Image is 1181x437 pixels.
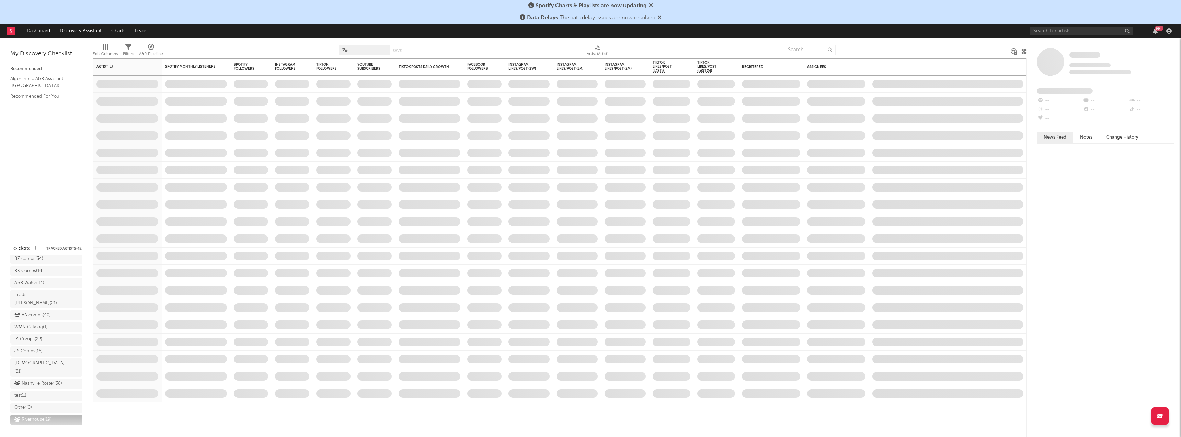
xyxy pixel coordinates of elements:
span: Instagram Likes/Post (1m) [557,63,587,71]
div: Folders [10,244,30,253]
div: Leads - [PERSON_NAME] ( 21 ) [14,291,63,307]
div: Spotify Followers [234,63,258,71]
span: Fans Added by Platform [1037,88,1093,94]
a: Nashville Roster(38) [10,379,82,389]
div: RK Comps ( 14 ) [14,267,44,275]
div: Registered [742,65,783,69]
a: IA Comps(22) [10,334,82,345]
span: Spotify Charts & Playlists are now updating [536,3,647,9]
div: -- [1128,105,1174,114]
div: Edit Columns [93,50,118,58]
div: Instagram Followers [275,63,299,71]
a: Leads - [PERSON_NAME](21) [10,290,82,308]
div: YouTube Subscribers [357,63,381,71]
div: JS Comps ( 15 ) [14,347,43,356]
div: Facebook Followers [467,63,491,71]
div: TikTok Followers [316,63,340,71]
div: -- [1037,105,1082,114]
div: -- [1128,96,1174,105]
div: WMN Catalog ( 1 ) [14,323,48,331]
a: Leads [130,24,152,38]
button: News Feed [1037,132,1073,143]
div: Artist [96,65,148,69]
a: test(1) [10,391,82,401]
div: A&R Watch ( 11 ) [14,279,44,287]
div: BZ comps ( 34 ) [14,255,43,263]
a: RK Comps(14) [10,266,82,276]
a: Other(0) [10,403,82,413]
div: test ( 1 ) [14,392,26,400]
div: My Discovery Checklist [10,50,82,58]
button: 99+ [1153,28,1158,34]
a: Charts [106,24,130,38]
button: Change History [1099,132,1145,143]
div: Artist (Artist) [587,41,608,61]
div: -- [1082,96,1128,105]
div: AA comps ( 40 ) [14,311,51,319]
span: : The data delay issues are now resolved [527,15,655,21]
span: Data Delays [527,15,558,21]
a: AA comps(40) [10,310,82,320]
div: [DEMOGRAPHIC_DATA] ( 31 ) [14,359,65,376]
div: Recommended [10,65,82,73]
a: Recommended For You [10,92,76,100]
button: Tracked Artists(45) [46,247,82,250]
a: A&R Watch(11) [10,278,82,288]
div: Artist (Artist) [587,50,608,58]
div: Edit Columns [93,41,118,61]
a: Some Artist [1069,52,1100,58]
div: Nashville Roster ( 38 ) [14,380,62,388]
a: Riverhouse(19) [10,415,82,425]
span: Dismiss [657,15,662,21]
div: -- [1037,96,1082,105]
a: BZ comps(34) [10,254,82,264]
a: [DEMOGRAPHIC_DATA](31) [10,358,82,377]
a: WMN Catalog(1) [10,322,82,332]
div: A&R Pipeline [139,41,163,61]
div: Riverhouse ( 19 ) [14,416,52,424]
a: JS Comps(15) [10,346,82,357]
a: Algorithmic A&R Assistant ([GEOGRAPHIC_DATA]) [10,75,76,89]
div: Assignees [807,65,855,69]
span: TikTok Likes/Post (last 8) [653,61,680,73]
div: -- [1082,105,1128,114]
input: Search for artists [1030,27,1133,35]
div: Filters [123,50,134,58]
div: Spotify Monthly Listeners [165,65,217,69]
a: Discovery Assistant [55,24,106,38]
div: 99 + [1155,26,1163,31]
div: IA Comps ( 22 ) [14,335,42,343]
span: TikTok Likes/Post (last 24) [697,61,725,73]
div: Filters [123,41,134,61]
div: A&R Pipeline [139,50,163,58]
span: Instagram Likes/Post (2m) [605,63,635,71]
div: TikTok Posts Daily Growth [399,65,450,69]
input: Search... [784,45,836,55]
button: Notes [1073,132,1099,143]
span: Instagram Likes/Post (2w) [508,63,539,71]
div: -- [1037,114,1082,123]
a: Dashboard [22,24,55,38]
button: Save [393,49,402,53]
span: 0 fans last week [1069,70,1131,74]
div: Other ( 0 ) [14,404,32,412]
span: Dismiss [649,3,653,9]
span: Tracking Since: [DATE] [1069,63,1111,67]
